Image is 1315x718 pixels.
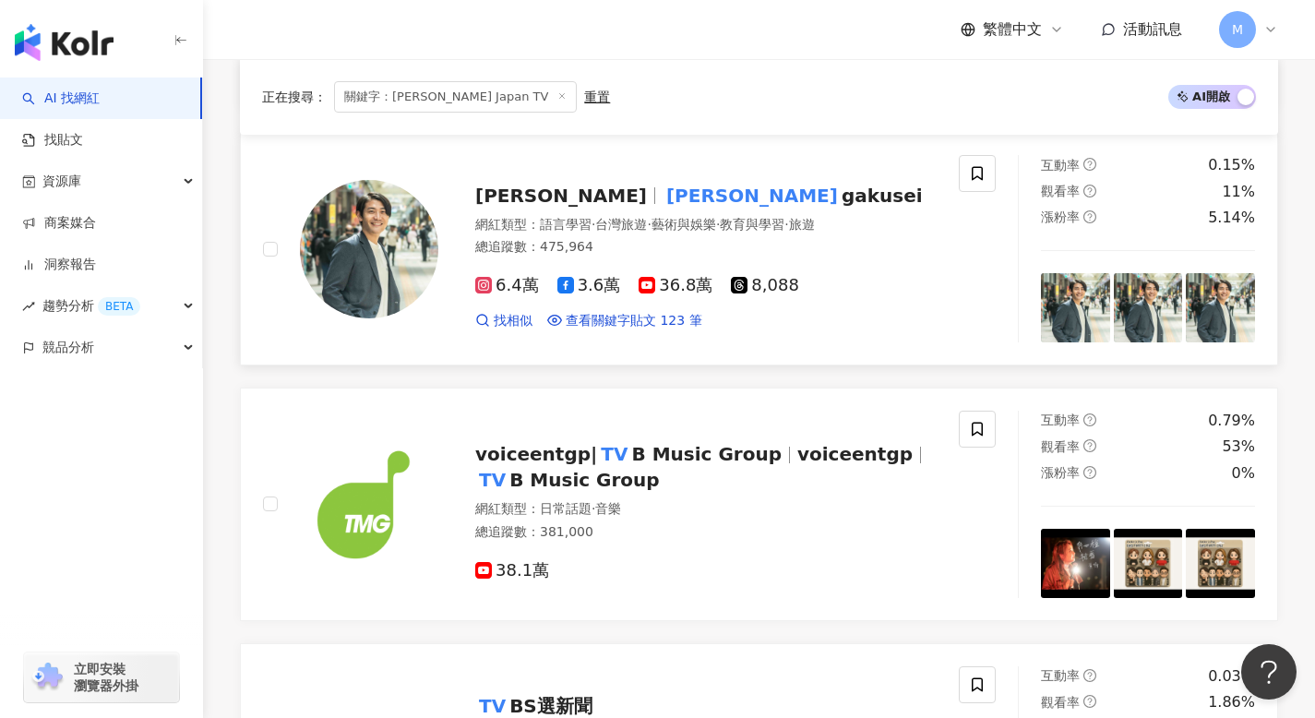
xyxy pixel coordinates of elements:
[22,131,83,150] a: 找貼文
[1041,439,1080,454] span: 觀看率
[475,523,937,542] div: 總追蹤數 ： 381,000
[983,19,1042,40] span: 繁體中文
[720,217,784,232] span: 教育與學習
[1222,437,1255,457] div: 53%
[475,561,549,580] span: 38.1萬
[42,327,94,368] span: 競品分析
[22,300,35,313] span: rise
[540,217,592,232] span: 語言學習
[1041,413,1080,427] span: 互動率
[475,443,597,465] span: voiceentgp|
[1114,273,1183,342] img: post-image
[1041,668,1080,683] span: 互動率
[475,312,532,330] a: 找相似
[1208,692,1255,712] div: 1.86%
[592,501,595,516] span: ·
[731,276,799,295] span: 8,088
[1083,466,1096,479] span: question-circle
[1114,529,1183,598] img: post-image
[42,161,81,202] span: 資源庫
[494,312,532,330] span: 找相似
[1232,19,1243,40] span: M
[509,469,660,491] span: B Music Group
[74,661,138,694] span: 立即安裝 瀏覽器外掛
[475,276,539,295] span: 6.4萬
[1241,644,1297,700] iframe: Help Scout Beacon - Open
[22,90,100,108] a: searchAI 找網紅
[334,81,577,113] span: 關鍵字：[PERSON_NAME] Japan TV
[475,500,937,519] div: 網紅類型 ：
[647,217,651,232] span: ·
[24,652,179,702] a: chrome extension立即安裝 瀏覽器外掛
[592,217,595,232] span: ·
[1123,20,1182,38] span: 活動訊息
[639,276,712,295] span: 36.8萬
[547,312,702,330] a: 查看關鍵字貼文 123 筆
[42,285,140,327] span: 趨勢分析
[475,465,509,495] mark: TV
[262,90,327,104] span: 正在搜尋 ：
[22,214,96,233] a: 商案媒合
[789,217,815,232] span: 旅遊
[98,297,140,316] div: BETA
[1186,273,1255,342] img: post-image
[1083,185,1096,197] span: question-circle
[540,501,592,516] span: 日常話題
[1083,669,1096,682] span: question-circle
[22,256,96,274] a: 洞察報告
[663,181,842,210] mark: [PERSON_NAME]
[1083,210,1096,223] span: question-circle
[716,217,720,232] span: ·
[240,132,1278,365] a: KOL Avatar[PERSON_NAME][PERSON_NAME]gakusei網紅類型：語言學習·台灣旅遊·藝術與娛樂·教育與學習·旅遊總追蹤數：475,9646.4萬3.6萬36.8萬...
[597,439,631,469] mark: TV
[842,185,923,207] span: gakusei
[1208,411,1255,431] div: 0.79%
[1208,666,1255,687] div: 0.03%
[1208,208,1255,228] div: 5.14%
[475,185,647,207] span: [PERSON_NAME]
[1232,463,1255,484] div: 0%
[1041,273,1110,342] img: post-image
[1041,695,1080,710] span: 觀看率
[1041,465,1080,480] span: 漲粉率
[557,276,621,295] span: 3.6萬
[475,216,937,234] div: 網紅類型 ：
[300,180,438,318] img: KOL Avatar
[1083,695,1096,708] span: question-circle
[1186,529,1255,598] img: post-image
[1083,158,1096,171] span: question-circle
[1041,529,1110,598] img: post-image
[1041,158,1080,173] span: 互動率
[595,501,621,516] span: 音樂
[1208,155,1255,175] div: 0.15%
[240,388,1278,621] a: KOL Avatarvoiceentgp|TVB Music GroupvoiceentgpTVB Music Group網紅類型：日常話題·音樂總追蹤數：381,00038.1萬互動率ques...
[475,238,937,257] div: 總追蹤數 ： 475,964
[784,217,788,232] span: ·
[1083,413,1096,426] span: question-circle
[595,217,647,232] span: 台灣旅遊
[1041,184,1080,198] span: 觀看率
[15,24,114,61] img: logo
[1083,439,1096,452] span: question-circle
[30,663,66,692] img: chrome extension
[509,695,592,717] span: BS選新聞
[1041,209,1080,224] span: 漲粉率
[584,90,610,104] div: 重置
[631,443,782,465] span: B Music Group
[652,217,716,232] span: 藝術與娛樂
[797,443,913,465] span: voiceentgp
[1222,182,1255,202] div: 11%
[300,435,438,573] img: KOL Avatar
[566,312,702,330] span: 查看關鍵字貼文 123 筆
